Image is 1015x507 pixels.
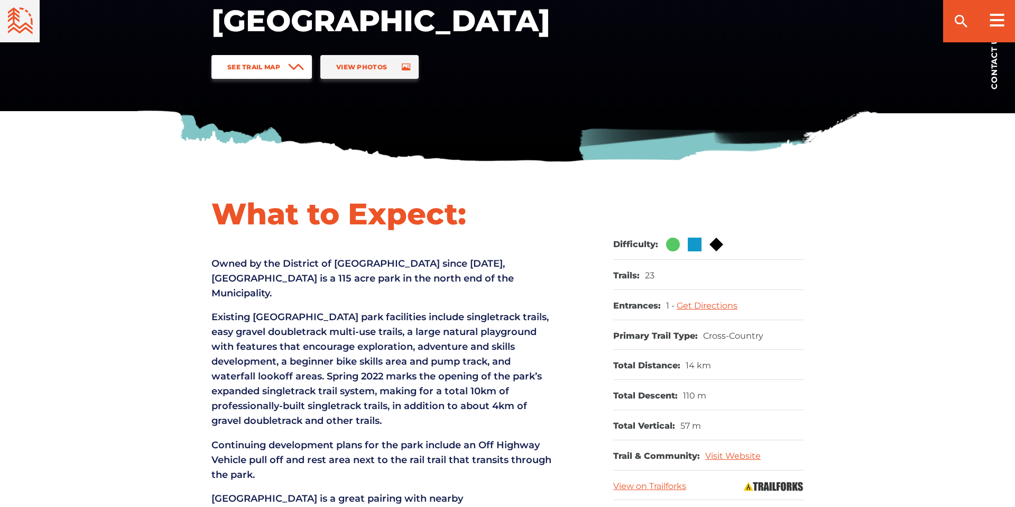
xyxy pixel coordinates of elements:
dd: 57 m [680,421,701,432]
p: Owned by the District of [GEOGRAPHIC_DATA] since [DATE], [GEOGRAPHIC_DATA] is a 115 acre park in ... [211,256,555,301]
span: View Photos [336,63,387,71]
a: View Photos [320,55,419,79]
dt: Entrances: [613,301,661,312]
span: See Trail Map [227,63,280,71]
dt: Trail & Community: [613,451,700,462]
dt: Total Descent: [613,391,678,402]
img: Trailforks [743,481,804,492]
h1: [GEOGRAPHIC_DATA] [211,2,550,39]
p: Existing [GEOGRAPHIC_DATA] park facilities include singletrack trails, easy gravel doubletrack mu... [211,310,555,428]
h1: What to Expect: [211,195,555,232]
dt: Trails: [613,270,640,282]
dt: Primary Trail Type: [613,331,698,342]
a: Visit Website [705,451,761,461]
a: Get Directions [677,301,737,311]
dt: Total Distance: [613,360,680,372]
span: 1 [666,301,677,311]
dt: Total Vertical: [613,421,675,432]
dt: Difficulty: [613,239,658,250]
a: View on Trailforks [613,481,686,491]
a: Contact us [973,15,1015,105]
dd: 14 km [686,360,711,372]
img: Green Circle [666,238,680,251]
dd: 23 [645,270,654,282]
ion-icon: search [953,13,970,30]
img: Black Diamond [709,238,723,251]
dd: Cross-Country [703,331,763,342]
a: See Trail Map [211,55,312,79]
img: Blue Square [688,238,702,251]
span: Contact us [990,32,998,89]
dd: 110 m [683,391,706,402]
p: Continuing development plans for the park include an Off Highway Vehicle pull off and rest area n... [211,438,555,482]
